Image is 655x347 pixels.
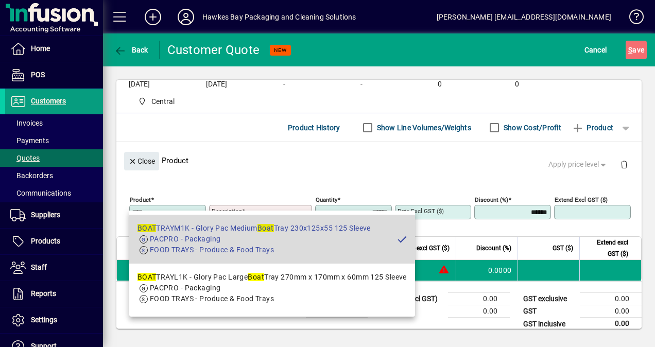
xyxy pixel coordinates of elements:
span: Item [156,242,168,254]
div: Customer Quote [167,42,260,58]
a: Products [5,229,103,254]
app-page-header-button: Close [122,156,162,165]
span: Central [151,96,175,107]
span: Quantity [364,242,388,254]
span: Customers [31,97,66,105]
span: Staff [31,263,47,271]
td: 0.0000 Kg [306,305,368,318]
a: Home [5,36,103,62]
button: Close [124,152,159,170]
span: Backorders [10,171,53,180]
span: Extend excl GST ($) [586,237,628,259]
span: Reports [31,289,56,298]
mat-label: Quantity [316,196,337,203]
span: S [628,46,632,54]
span: Communications [10,189,71,197]
app-page-header-button: Back [103,41,160,59]
span: POS [31,71,45,79]
span: Home [31,44,50,53]
span: Description [192,242,223,254]
button: Apply price level [544,155,612,174]
span: 1.0000 [365,265,388,275]
a: Payments [5,132,103,149]
td: 0.0000 [456,260,518,281]
span: Back [114,46,148,54]
a: Reports [5,281,103,307]
span: [DATE] [206,80,227,89]
button: Product History [284,118,344,137]
span: NEW [274,47,287,54]
td: GST inclusive [518,318,580,331]
a: Communications [5,184,103,202]
td: Freight (excl GST) [376,293,448,305]
span: Central [134,95,179,108]
td: Total Weight [244,305,306,318]
div: Hawkes Bay Packaging and Cleaning Solutions [202,9,356,25]
div: [PERSON_NAME] [EMAIL_ADDRESS][DOMAIN_NAME] [437,9,611,25]
a: Knowledge Base [622,2,642,36]
a: Backorders [5,167,103,184]
td: 0.00 [580,305,642,318]
button: Cancel [582,41,610,59]
button: Save [626,41,647,59]
a: Invoices [5,114,103,132]
td: GST exclusive [518,293,580,305]
button: Add [136,8,169,26]
td: Rounding [376,305,448,318]
mat-label: Rate excl GST ($) [398,207,444,215]
span: 0 [438,80,442,89]
span: - [360,80,363,89]
span: Products [31,237,60,245]
span: Central [168,265,180,276]
span: GST ($) [553,242,573,254]
td: GST [518,305,580,318]
button: Back [111,41,151,59]
button: Profile [169,8,202,26]
span: Cancel [584,42,607,58]
label: Show Line Volumes/Weights [375,123,471,133]
label: Show Cost/Profit [502,123,561,133]
td: 0.0000 M³ [306,293,368,305]
td: 0.00 [448,305,510,318]
span: Product History [288,119,340,136]
span: Invoices [10,119,43,127]
button: Delete [612,152,636,177]
mat-label: Extend excl GST ($) [555,196,608,203]
div: Product [116,142,642,179]
span: Close [128,153,155,170]
mat-label: Description [212,207,242,215]
span: - [283,80,285,89]
a: Settings [5,307,103,333]
td: 0.00 [448,293,510,305]
app-page-header-button: Delete [612,160,636,169]
a: POS [5,62,103,88]
a: Quotes [5,149,103,167]
span: Apply price level [548,159,608,170]
span: Payments [10,136,49,145]
a: Staff [5,255,103,281]
td: Total Volume [244,293,306,305]
mat-label: Discount (%) [475,196,508,203]
span: Quotes [10,154,40,162]
span: Discount (%) [476,242,511,254]
span: Rate excl GST ($) [403,242,450,254]
span: Suppliers [31,211,60,219]
span: Settings [31,316,57,324]
span: ave [628,42,644,58]
span: [DATE] [129,80,150,89]
a: Suppliers [5,202,103,228]
mat-label: Product [130,196,151,203]
td: 0.00 [580,293,642,305]
td: 0.00 [580,318,642,331]
span: 0 [515,80,519,89]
